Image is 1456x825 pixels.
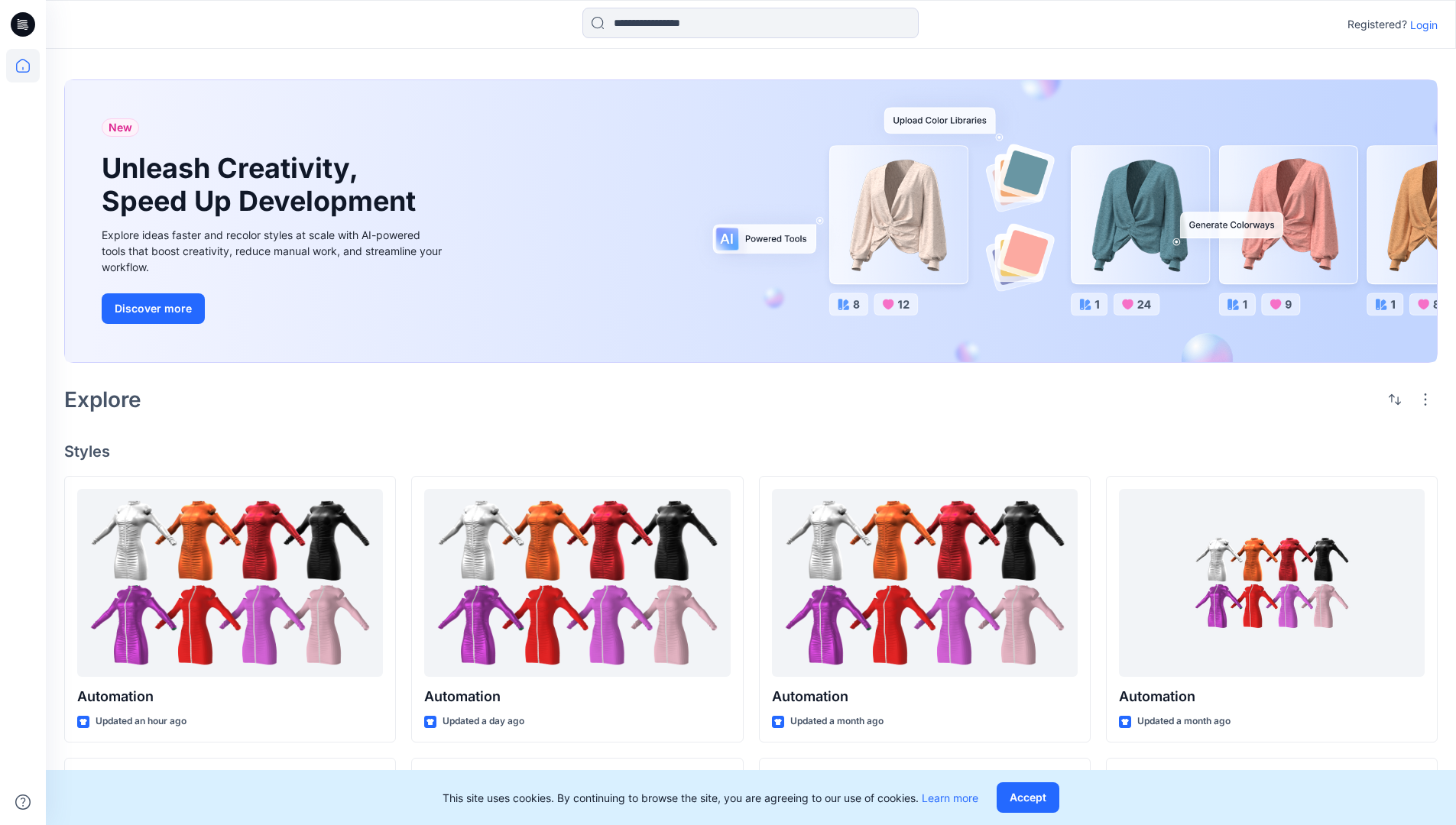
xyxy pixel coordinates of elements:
[997,782,1059,813] button: Accept
[64,442,1438,461] h4: Styles
[772,489,1078,678] a: Automation
[77,686,383,707] p: Automation
[77,489,383,678] a: Automation
[424,686,730,707] p: Automation
[102,293,446,324] a: Discover more
[1119,686,1425,707] p: Automation
[922,791,978,804] a: Learn more
[102,152,423,218] h1: Unleash Creativity, Speed Up Development
[102,293,205,324] button: Discover more
[443,790,978,806] p: This site uses cookies. By continuing to browse the site, you are agreeing to our use of cookies.
[424,489,730,678] a: Automation
[1137,713,1231,730] p: Updated a month ago
[790,713,884,730] p: Updated a month ago
[64,387,141,412] h2: Explore
[96,713,186,730] p: Updated an hour ago
[1410,17,1438,33] p: Login
[109,118,132,137] span: New
[1119,489,1425,678] a: Automation
[443,713,524,730] p: Updated a day ago
[772,686,1078,707] p: Automation
[1347,15,1407,34] p: Registered?
[102,227,446,275] div: Explore ideas faster and recolor styles at scale with AI-powered tools that boost creativity, red...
